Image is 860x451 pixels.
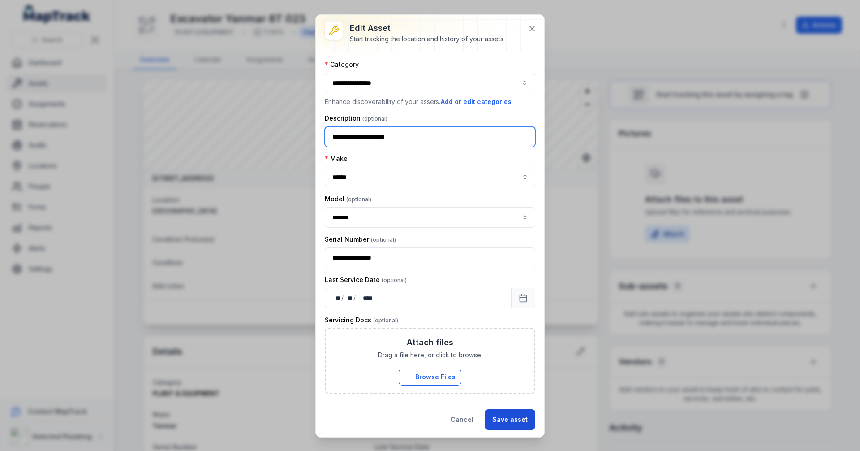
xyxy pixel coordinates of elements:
button: Calendar [511,288,535,308]
input: asset-edit:cf[68832b05-6ea9-43b4-abb7-d68a6a59beaf]-label [325,207,535,228]
label: Purchase Date [325,401,398,410]
label: Make [325,154,348,163]
h3: Attach files [407,336,453,349]
div: day, [332,294,341,303]
label: Servicing Docs [325,316,398,325]
button: Browse Files [399,369,461,386]
label: Serial Number [325,235,396,244]
div: Start tracking the location and history of your assets. [350,35,505,43]
label: Description [325,114,387,123]
div: year, [357,294,374,303]
div: month, [344,294,353,303]
button: Cancel [443,409,481,430]
button: Save asset [485,409,535,430]
label: Last Service Date [325,275,407,284]
div: / [341,294,344,303]
label: Category [325,60,359,69]
input: asset-edit:cf[09246113-4bcc-4687-b44f-db17154807e5]-label [325,167,535,187]
label: Model [325,195,371,204]
h3: Edit asset [350,22,505,35]
span: Drag a file here, or click to browse. [378,351,482,360]
button: Add or edit categories [440,97,512,107]
p: Enhance discoverability of your assets. [325,97,535,107]
div: / [353,294,357,303]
